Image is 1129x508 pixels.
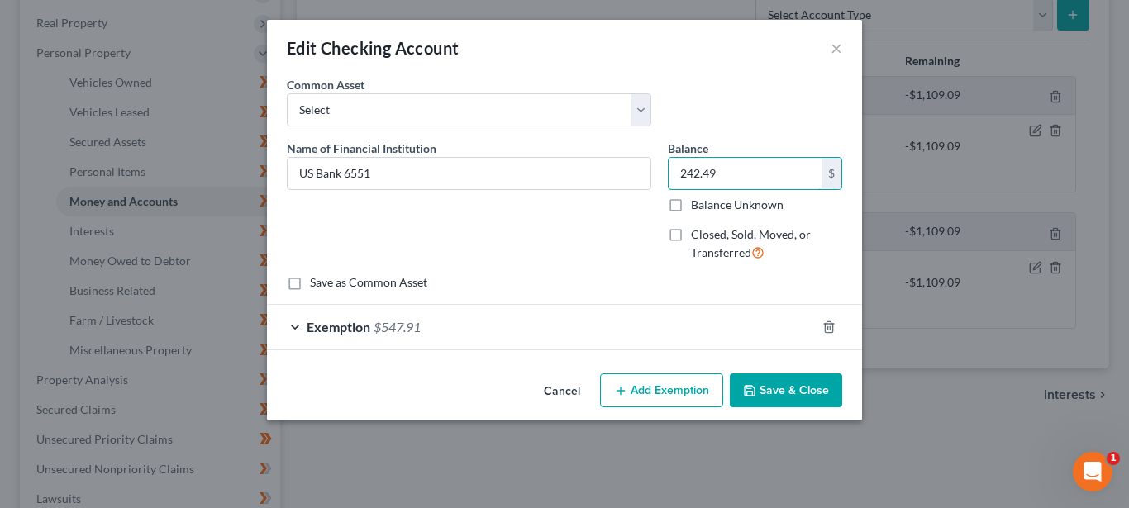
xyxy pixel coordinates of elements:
[374,319,421,335] span: $547.91
[691,197,784,213] label: Balance Unknown
[691,227,811,259] span: Closed, Sold, Moved, or Transferred
[600,373,723,408] button: Add Exemption
[307,319,370,335] span: Exemption
[730,373,842,408] button: Save & Close
[822,158,841,189] div: $
[287,76,364,93] label: Common Asset
[287,36,459,59] div: Edit Checking Account
[287,141,436,155] span: Name of Financial Institution
[668,140,708,157] label: Balance
[669,158,822,189] input: 0.00
[1073,452,1112,491] iframe: Intercom live chat
[1107,452,1120,465] span: 1
[831,38,842,58] button: ×
[288,158,650,189] input: Enter name...
[531,375,593,408] button: Cancel
[310,274,427,291] label: Save as Common Asset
